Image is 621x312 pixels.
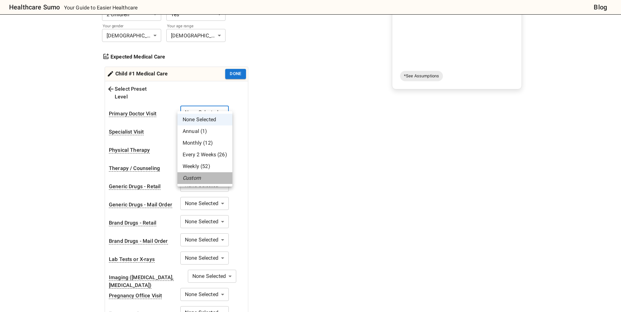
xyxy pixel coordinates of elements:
li: Monthly (12) [177,137,232,149]
li: Every 2 Weeks (26) [177,149,232,161]
li: None Selected [177,114,232,125]
li: Weekly (52) [177,161,232,172]
li: Annual (1) [177,125,232,137]
li: Custom [177,172,232,184]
